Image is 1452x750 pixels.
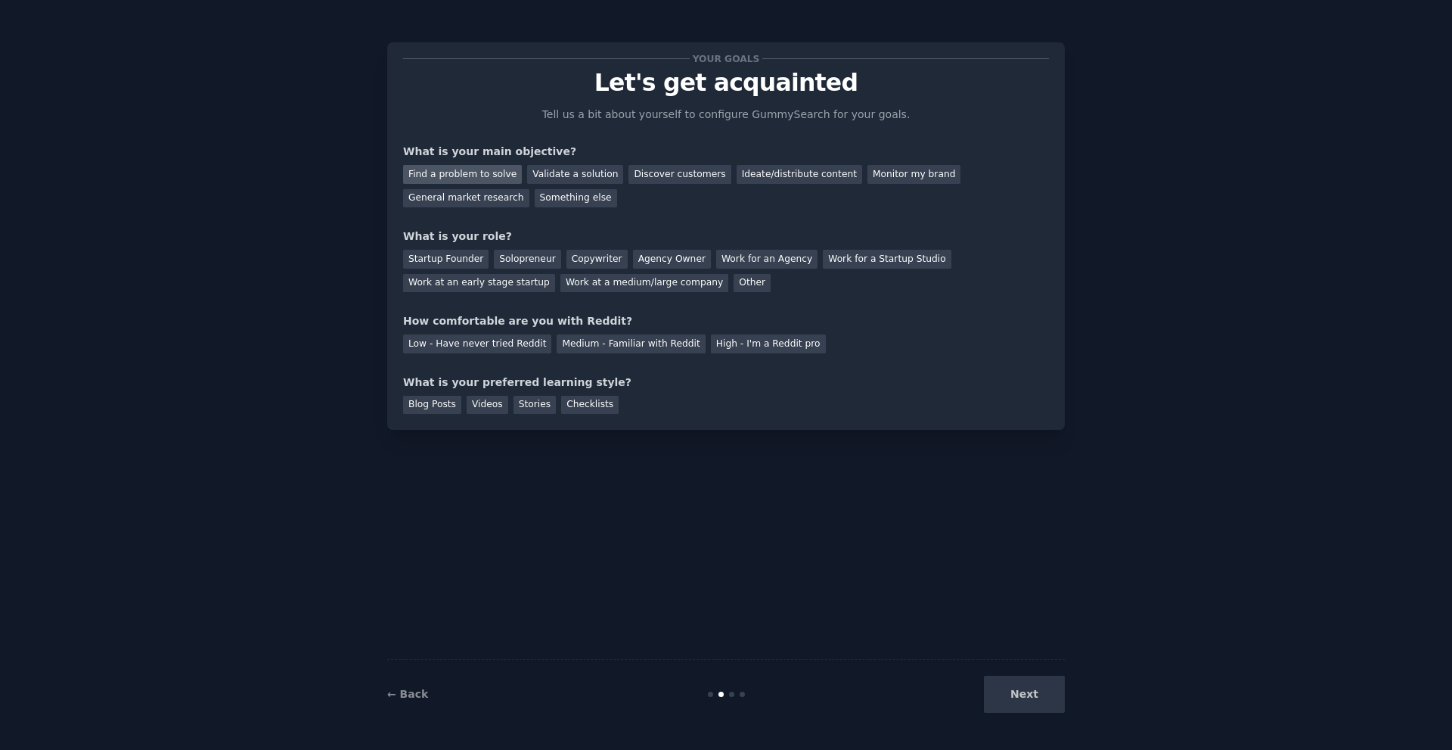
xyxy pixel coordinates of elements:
div: Monitor my brand [867,165,960,184]
div: What is your role? [403,229,1049,244]
div: Checklists [561,396,619,415]
p: Let's get acquainted [403,70,1049,96]
div: Startup Founder [403,250,489,269]
p: Explore Personas [456,316,715,332]
div: Agency Owner [633,250,711,269]
div: Videos [467,396,508,415]
dd: Use AI to summarize Reddit posts in seconds. Find patterns within hundreds of posts/comments with... [779,422,1038,486]
dd: Quickly explore pain points, solution requests, open questions, and spending patterns for people ... [456,335,715,382]
div: Copywriter [566,250,628,269]
span: Your goals [690,51,762,67]
div: High - I'm a Reddit pro [711,335,826,353]
div: Ideate/distribute content [737,165,862,184]
div: How comfortable are you with Reddit? [403,313,1049,329]
div: Medium - Familiar with Reddit [557,335,705,353]
dd: Search Reddit posts & comments for any keyword. Zoom in with advanced query parameters, or zoom o... [779,247,1038,295]
div: Discover customers [628,165,731,184]
dd: Discover Subreddits full of your target customers. Quickly identify the active, new, or growing c... [456,247,715,295]
p: Summarize with AI [779,403,1038,419]
p: Intro to GummySearch [403,70,1049,96]
div: What is your main objective? [403,144,1049,160]
div: Solopreneur [494,250,560,269]
div: Find a problem to solve [403,165,522,184]
dd: See the top subreddits by activity, size, growth, and engagement. Filter to find new breakout com... [456,422,715,470]
p: Find Communities [456,229,715,244]
div: General market research [403,189,529,208]
div: Stories [513,396,556,415]
div: What is your preferred learning style? [403,375,1049,391]
div: - [776,181,948,197]
dd: Stay up to date with new threads related to your business. Set up email/slack/discord alerts and ... [779,335,1038,382]
button: Next [984,676,1065,713]
div: Something else [535,189,617,208]
p: Search Reddit (Better) [779,229,1038,244]
div: Work at an early stage startup [403,274,555,293]
div: Other [734,274,771,293]
div: Work for an Agency [716,250,818,269]
div: Blog Posts [403,396,461,415]
p: Track Keywords [779,316,1038,332]
a: ← Back [387,688,428,700]
span: Welcome! [695,51,757,67]
div: Work at a medium/large company [560,274,728,293]
div: Low - Have never tried Reddit [403,335,551,353]
div: Work for a Startup Studio [823,250,951,269]
p: Discover Community Trends [456,403,715,419]
p: Welcome! I built GummySearch because Reddit is a treasure trove of information, but not always ea... [504,112,948,176]
p: Tell us a bit about yourself to configure GummySearch for your goals. [535,107,917,123]
div: Validate a solution [527,165,623,184]
a: Fed, GummySearch Founder [780,182,948,195]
